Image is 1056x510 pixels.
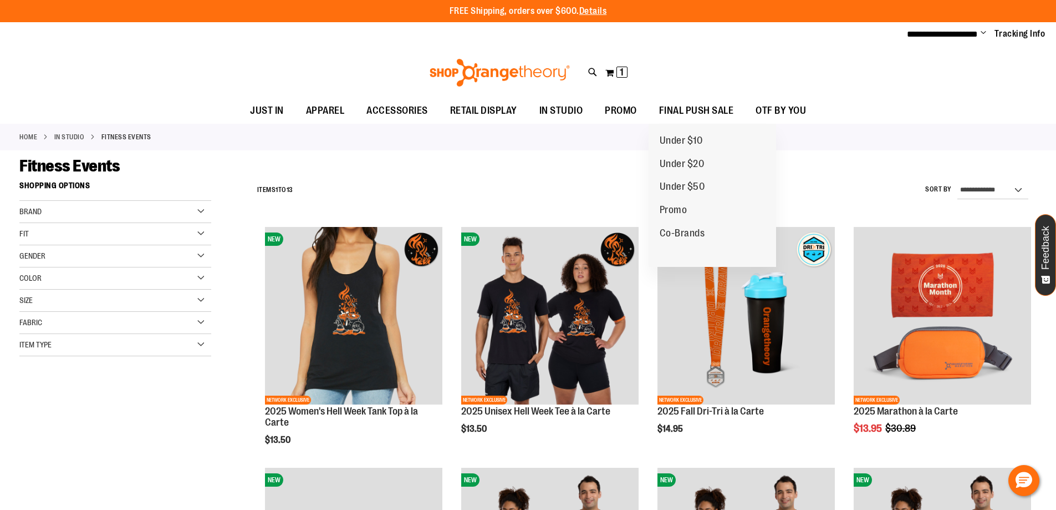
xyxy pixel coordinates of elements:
p: FREE Shipping, orders over $600. [450,5,607,18]
span: $13.95 [854,423,884,434]
h2: Items to [257,181,293,199]
div: product [259,221,448,473]
span: APPAREL [306,98,345,123]
ul: FINAL PUSH SALE [649,124,776,267]
span: NEW [265,233,283,246]
a: 2025 Unisex Hell Week Tee à la CarteNEWNETWORK EXCLUSIVE [461,227,639,406]
span: NETWORK EXCLUSIVE [657,396,703,405]
span: $30.89 [885,423,917,434]
a: Home [19,132,37,142]
span: Feedback [1040,226,1051,270]
a: OTF BY YOU [744,98,817,124]
span: NEW [657,473,676,487]
a: 2025 Women's Hell Week Tank Top à la Carte [265,406,418,428]
div: product [456,221,644,462]
a: Under $50 [649,175,716,199]
span: Size [19,296,33,305]
span: $13.50 [461,424,488,434]
img: 2025 Women's Hell Week Tank Top à la Carte [265,227,442,405]
a: IN STUDIO [528,98,594,123]
a: PROMO [594,98,648,124]
a: 2025 Marathon à la Carte [854,406,958,417]
a: 2025 Women's Hell Week Tank Top à la CarteNEWNETWORK EXCLUSIVE [265,227,442,406]
span: Fitness Events [19,156,120,175]
a: Tracking Info [994,28,1045,40]
a: APPAREL [295,98,356,124]
span: Under $50 [660,181,705,195]
span: NEW [461,473,479,487]
span: Color [19,274,42,282]
label: Sort By [925,185,952,194]
span: NETWORK EXCLUSIVE [265,396,311,405]
a: RETAIL DISPLAY [439,98,528,124]
span: NEW [265,473,283,487]
img: 2025 Marathon à la Carte [854,227,1031,405]
a: ACCESSORIES [355,98,439,124]
a: Co-Brands [649,222,716,245]
button: Account menu [981,28,986,39]
span: $14.95 [657,424,685,434]
a: Promo [649,199,698,222]
span: FINAL PUSH SALE [659,98,734,123]
button: Hello, have a question? Let’s chat. [1008,465,1039,496]
span: Under $10 [660,135,703,149]
span: 1 [620,67,624,78]
a: Under $10 [649,129,714,153]
span: Co-Brands [660,228,705,241]
span: $13.50 [265,435,292,445]
a: 2025 Fall Dri-Tri à la CarteNEWNETWORK EXCLUSIVE [657,227,835,406]
span: Under $20 [660,158,705,172]
span: ACCESSORIES [366,98,428,123]
span: Brand [19,207,42,216]
span: 13 [287,186,293,194]
span: NETWORK EXCLUSIVE [461,396,507,405]
img: Shop Orangetheory [428,59,572,87]
span: OTF BY YOU [756,98,806,123]
a: FINAL PUSH SALE [648,98,745,124]
strong: Shopping Options [19,176,211,201]
button: Feedback - Show survey [1035,214,1056,296]
span: Gender [19,251,45,260]
a: IN STUDIO [54,132,85,142]
span: IN STUDIO [539,98,583,123]
span: PROMO [605,98,637,123]
span: Item Type [19,340,52,349]
span: JUST IN [250,98,284,123]
a: 2025 Fall Dri-Tri à la Carte [657,406,764,417]
a: Details [579,6,607,16]
span: NEW [854,473,872,487]
span: Promo [660,204,687,218]
div: product [652,221,840,462]
a: JUST IN [239,98,295,124]
a: 2025 Unisex Hell Week Tee à la Carte [461,406,610,417]
a: Under $20 [649,153,716,176]
div: product [848,221,1037,462]
span: Fit [19,229,29,238]
span: NEW [461,233,479,246]
span: Fabric [19,318,42,327]
img: 2025 Fall Dri-Tri à la Carte [657,227,835,405]
span: 1 [276,186,278,194]
img: 2025 Unisex Hell Week Tee à la Carte [461,227,639,405]
a: 2025 Marathon à la CarteNETWORK EXCLUSIVE [854,227,1031,406]
strong: Fitness Events [101,132,151,142]
span: NETWORK EXCLUSIVE [854,396,900,405]
span: RETAIL DISPLAY [450,98,517,123]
